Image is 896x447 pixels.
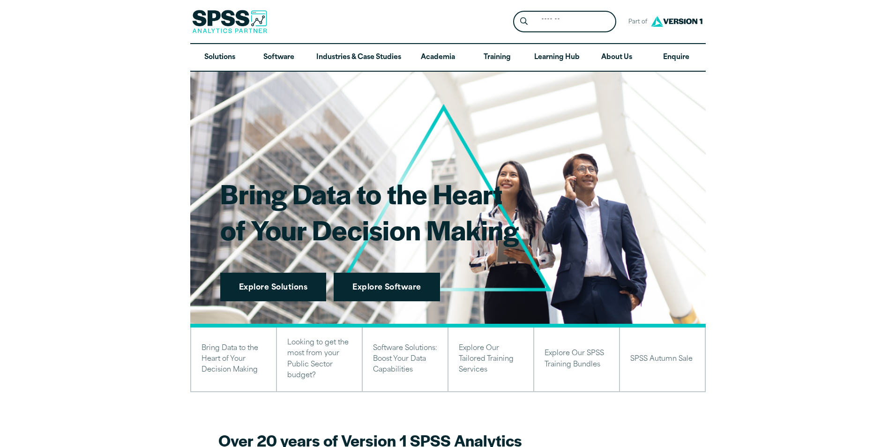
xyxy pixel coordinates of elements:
button: Software Solutions: Boost Your Data Capabilities [362,324,448,392]
a: Academia [409,44,468,71]
button: Explore Our SPSS Training Bundles [533,324,620,392]
span: Part of [624,15,649,29]
a: Explore Software [334,273,440,302]
a: About Us [587,44,646,71]
a: Explore Solutions [220,273,326,302]
button: Explore Our Tailored Training Services [448,324,534,392]
nav: Desktop version of site main menu [190,44,706,71]
a: Solutions [190,44,249,71]
button: SPSS Autumn Sale [619,324,706,392]
a: Learning Hub [527,44,587,71]
img: SPSS Analytics Partner [192,10,267,33]
form: Site Header Search Form [513,11,616,33]
a: Enquire [647,44,706,71]
img: Version1 Logo [649,13,705,30]
button: Bring Data to the Heart of Your Decision Making [190,324,277,392]
a: Industries & Case Studies [309,44,409,71]
svg: Search magnifying glass icon [520,17,528,25]
a: Software [249,44,308,71]
button: Looking to get the most from your Public Sector budget? [276,324,363,392]
button: Search magnifying glass icon [515,13,533,30]
h1: Bring Data to the Heart of Your Decision Making [220,175,519,248]
a: Training [468,44,527,71]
